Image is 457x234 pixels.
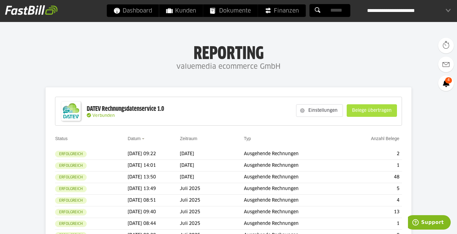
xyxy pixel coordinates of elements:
span: Dashboard [114,4,152,17]
td: [DATE] 09:22 [128,148,180,160]
a: Zeitraum [180,136,197,141]
sl-badge: Erfolgreich [55,197,87,204]
div: DATEV Rechnungsdatenservice 1.0 [87,105,164,113]
span: Dokumente [210,4,251,17]
td: 1 [345,218,402,230]
a: Typ [244,136,251,141]
sl-badge: Erfolgreich [55,174,87,181]
td: Juli 2025 [180,218,244,230]
td: [DATE] [180,171,244,183]
a: Status [55,136,68,141]
td: Ausgehende Rechnungen [244,160,345,171]
td: 4 [345,195,402,206]
a: Finanzen [258,4,306,17]
span: Kunden [166,4,196,17]
span: Finanzen [265,4,299,17]
td: Juli 2025 [180,206,244,218]
td: 48 [345,171,402,183]
sl-button: Einstellungen [296,104,343,117]
td: 2 [345,148,402,160]
span: 4 [445,77,452,84]
a: Anzahl Belege [371,136,399,141]
td: [DATE] 13:49 [128,183,180,195]
img: sort_desc.gif [142,138,146,139]
td: Ausgehende Rechnungen [244,171,345,183]
h1: Reporting [63,44,394,61]
td: [DATE] 14:01 [128,160,180,171]
sl-badge: Erfolgreich [55,186,87,192]
iframe: Öffnet ein Widget, in dem Sie weitere Informationen finden [408,215,451,231]
td: Ausgehende Rechnungen [244,183,345,195]
img: DATEV-Datenservice Logo [58,99,84,124]
a: 4 [438,75,454,91]
td: Ausgehende Rechnungen [244,148,345,160]
td: Ausgehende Rechnungen [244,195,345,206]
a: Dokumente [203,4,258,17]
a: Kunden [159,4,203,17]
a: Datum [128,136,140,141]
td: 13 [345,206,402,218]
td: 5 [345,183,402,195]
sl-button: Belege übertragen [347,104,397,117]
td: 1 [345,160,402,171]
td: [DATE] 08:51 [128,195,180,206]
td: Ausgehende Rechnungen [244,218,345,230]
td: [DATE] [180,148,244,160]
td: [DATE] 09:40 [128,206,180,218]
td: [DATE] 13:50 [128,171,180,183]
td: Juli 2025 [180,195,244,206]
sl-badge: Erfolgreich [55,162,87,169]
td: [DATE] [180,160,244,171]
img: fastbill_logo_white.png [5,5,58,15]
sl-badge: Erfolgreich [55,209,87,215]
span: Verbunden [92,114,115,118]
sl-badge: Erfolgreich [55,220,87,227]
sl-badge: Erfolgreich [55,151,87,157]
td: Juli 2025 [180,183,244,195]
td: [DATE] 08:44 [128,218,180,230]
td: Ausgehende Rechnungen [244,206,345,218]
a: Dashboard [107,4,159,17]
